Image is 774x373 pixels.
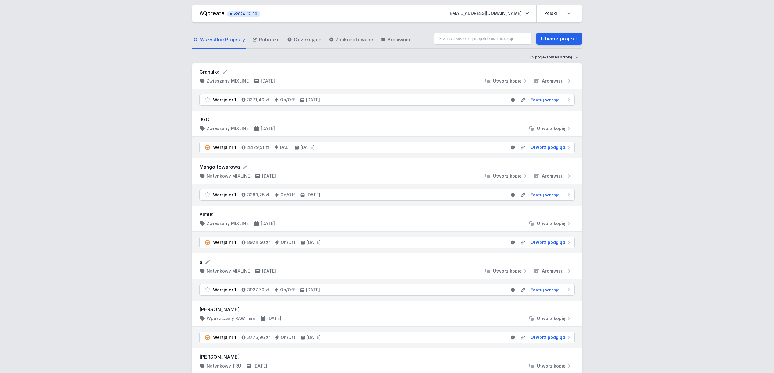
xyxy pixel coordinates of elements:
img: draft.svg [204,192,211,198]
span: Edytuj wersję [531,287,560,293]
a: Otwórz podgląd [528,144,572,150]
div: Wersja nr 1 [213,144,236,150]
button: Utwórz kopię [526,125,575,132]
span: Oczekujące [294,36,321,43]
h3: [PERSON_NAME] [199,306,575,313]
span: Otwórz podgląd [531,144,565,150]
img: draft.svg [204,287,211,293]
h4: Wpuszczany RAW mini [207,315,255,322]
h4: On/Off [280,287,295,293]
h3: Almus [199,211,575,218]
button: Archiwizuj [531,173,575,179]
span: Edytuj wersję [531,97,560,103]
h4: Natynkowy TRU [207,363,241,369]
span: Utwórz kopię [537,363,566,369]
span: Wszystkie Projekty [200,36,245,43]
h4: [DATE] [307,334,321,340]
a: Edytuj wersję [528,287,572,293]
a: Edytuj wersję [528,97,572,103]
a: AQcreate [199,10,225,16]
button: Utwórz kopię [482,173,531,179]
h3: [PERSON_NAME] [199,353,575,361]
h4: [DATE] [306,287,320,293]
button: Utwórz kopię [526,315,575,322]
h4: [DATE] [261,220,275,227]
form: Granulka [199,68,575,76]
h4: Zwieszany MIXLINE [207,78,249,84]
div: Wersja nr 1 [213,239,236,245]
a: Edytuj wersję [528,192,572,198]
form: Mango towarowa [199,163,575,171]
select: Wybierz język [541,8,575,19]
div: Wersja nr 1 [213,192,236,198]
span: Utwórz kopię [493,173,522,179]
h4: On/Off [280,97,295,103]
img: pending.svg [204,239,211,245]
h4: [DATE] [262,173,276,179]
img: pending.svg [204,334,211,340]
div: Wersja nr 1 [213,334,236,340]
span: Edytuj wersję [531,192,560,198]
span: Archiwum [387,36,410,43]
h4: [DATE] [306,97,320,103]
a: Robocze [251,31,281,49]
h4: On/Off [281,334,296,340]
span: Utwórz kopię [537,125,566,132]
h4: [DATE] [307,239,321,245]
span: Utwórz kopię [537,220,566,227]
h4: 4429,51 zł [247,144,269,150]
h4: [DATE] [262,268,276,274]
button: Edytuj nazwę projektu [222,69,228,75]
span: Archiwizuj [542,78,565,84]
button: [EMAIL_ADDRESS][DOMAIN_NAME] [443,8,534,19]
a: Oczekujące [286,31,323,49]
h4: DALI [280,144,289,150]
a: Otwórz podgląd [528,239,572,245]
h4: 3271,40 zł [247,97,269,103]
h4: [DATE] [253,363,267,369]
h4: [DATE] [267,315,281,322]
span: Otwórz podgląd [531,239,565,245]
span: Archiwizuj [542,173,565,179]
button: Edytuj nazwę projektu [242,164,248,170]
h4: [DATE] [261,78,275,84]
span: v2024-12-30 [230,12,257,16]
button: Archiwizuj [531,268,575,274]
a: Wszystkie Projekty [192,31,246,49]
div: Wersja nr 1 [213,97,236,103]
div: Wersja nr 1 [213,287,236,293]
h4: 8924,50 zł [247,239,270,245]
a: Otwórz podgląd [528,334,572,340]
span: Zaakceptowane [336,36,373,43]
h4: 3927,70 zł [247,287,269,293]
img: draft.svg [204,97,211,103]
h4: Zwieszany MIXLINE [207,125,249,132]
button: Utwórz kopię [526,363,575,369]
h4: [DATE] [306,192,320,198]
h4: Natynkowy MIXLINE [207,268,250,274]
button: Edytuj nazwę projektu [204,259,211,265]
span: Otwórz podgląd [531,334,565,340]
h4: On/Off [280,192,295,198]
button: Archiwizuj [531,78,575,84]
a: Archiwum [379,31,411,49]
span: Utwórz kopię [537,315,566,322]
span: Robocze [259,36,280,43]
button: Utwórz kopię [482,78,531,84]
h3: JGO [199,116,575,123]
span: Utwórz kopię [493,78,522,84]
input: Szukaj wśród projektów i wersji... [434,33,531,45]
span: Utwórz kopię [493,268,522,274]
button: Utwórz kopię [526,220,575,227]
a: Utwórz projekt [536,33,582,45]
h4: Zwieszany MIXLINE [207,220,249,227]
span: Archiwizuj [542,268,565,274]
h4: 3776,96 zł [247,334,270,340]
h4: Natynkowy MIXLINE [207,173,250,179]
button: v2024-12-30 [227,10,260,17]
a: Zaakceptowane [328,31,375,49]
h4: On/Off [281,239,296,245]
button: Utwórz kopię [482,268,531,274]
h4: [DATE] [300,144,314,150]
img: pending.svg [204,144,211,150]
